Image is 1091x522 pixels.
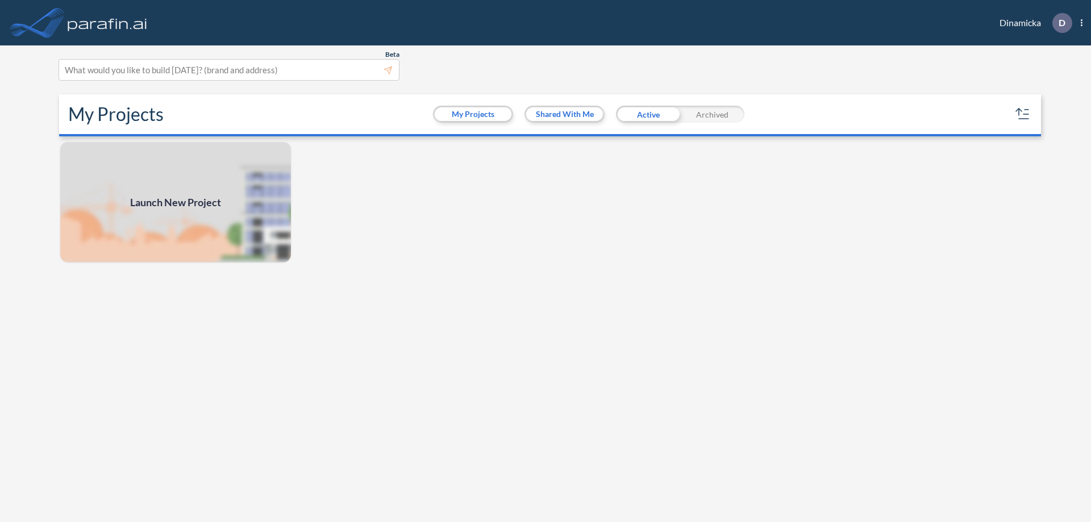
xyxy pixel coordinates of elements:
[65,11,149,34] img: logo
[982,13,1082,33] div: Dinamicka
[680,106,744,123] div: Archived
[1059,18,1065,28] p: D
[435,107,511,121] button: My Projects
[68,103,164,125] h2: My Projects
[59,141,292,264] img: add
[616,106,680,123] div: Active
[385,50,399,59] span: Beta
[130,195,221,210] span: Launch New Project
[1014,105,1032,123] button: sort
[526,107,603,121] button: Shared With Me
[59,141,292,264] a: Launch New Project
